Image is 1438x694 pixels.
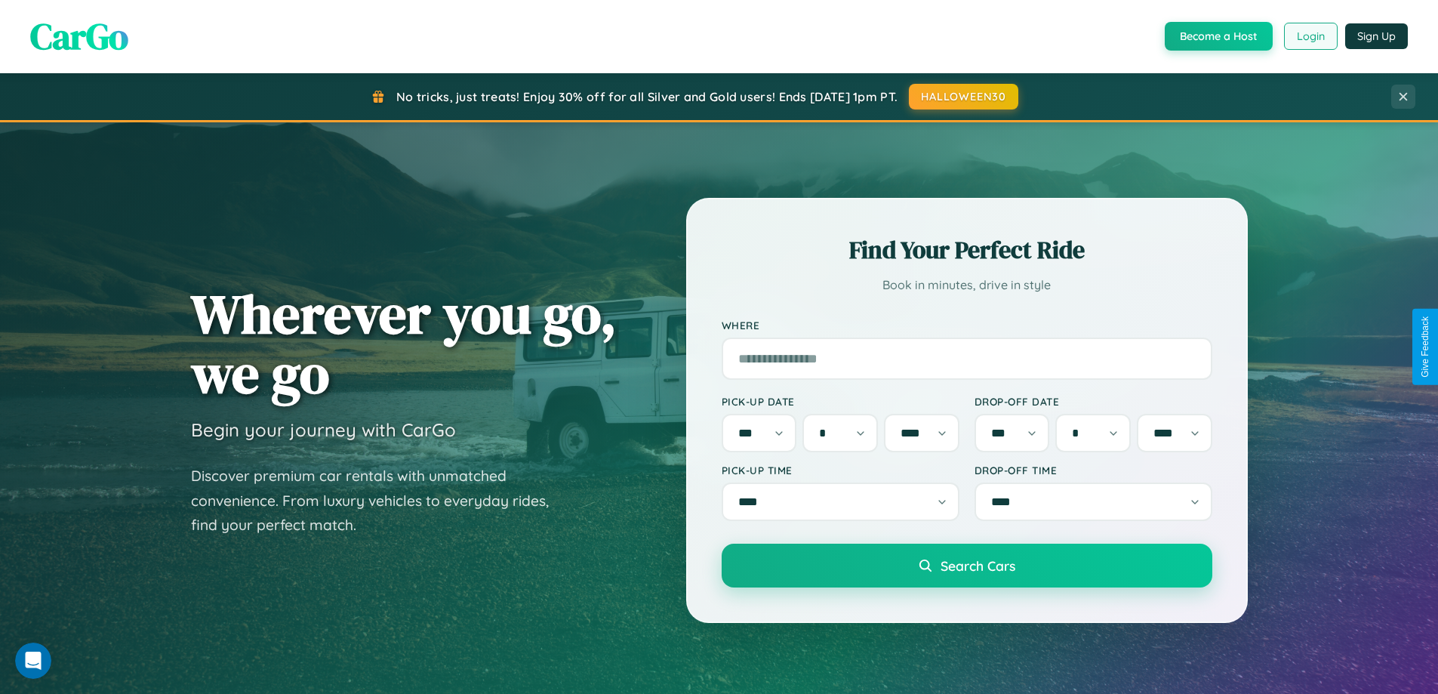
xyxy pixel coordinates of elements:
[191,284,617,403] h1: Wherever you go, we go
[722,274,1212,296] p: Book in minutes, drive in style
[722,319,1212,332] label: Where
[1165,22,1273,51] button: Become a Host
[15,643,51,679] iframe: Intercom live chat
[975,464,1212,477] label: Drop-off Time
[722,464,959,477] label: Pick-up Time
[191,418,456,441] h3: Begin your journey with CarGo
[30,11,128,61] span: CarGo
[1420,316,1430,378] div: Give Feedback
[722,233,1212,267] h2: Find Your Perfect Ride
[1284,23,1338,50] button: Login
[722,395,959,408] label: Pick-up Date
[722,544,1212,588] button: Search Cars
[941,557,1015,574] span: Search Cars
[191,464,568,538] p: Discover premium car rentals with unmatched convenience. From luxury vehicles to everyday rides, ...
[909,84,1018,109] button: HALLOWEEN30
[396,89,898,104] span: No tricks, just treats! Enjoy 30% off for all Silver and Gold users! Ends [DATE] 1pm PT.
[975,395,1212,408] label: Drop-off Date
[1345,23,1408,49] button: Sign Up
